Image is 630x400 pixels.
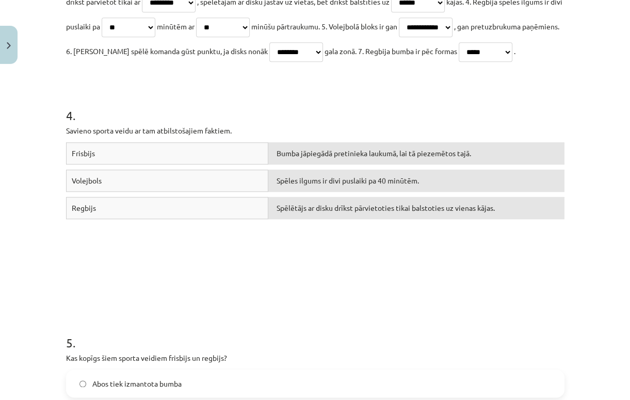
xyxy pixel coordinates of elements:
span: minūtēm ar [157,22,195,31]
span: Spēlētājs ar disku drīkst pārvietoties tikai balstoties uz vienas kājas. [277,203,495,212]
span: Frisbijs [72,148,95,158]
span: gala zonā. 7. Regbija bumba ir pēc formas [325,46,457,56]
input: Abos tiek izmantota bumba [79,380,86,387]
span: Regbijs [72,203,96,212]
p: Kas kopīgs šiem sporta veidiem frisbijs un regbijs? [66,353,564,363]
span: Bumba jāpiegādā pretinieka laukumā, lai tā piezemētos tajā. [277,148,471,158]
span: Abos tiek izmantota bumba [92,378,182,389]
h1: 4 . [66,90,564,122]
h1: 5 . [66,318,564,349]
p: Savieno sporta veidu ar tam atbilstošajiem faktiem. [66,125,564,136]
span: Spēles ilgums ir divi puslaiki pa 40 minūtēm. [277,176,419,185]
img: icon-close-lesson-0947bae3869378f0d4975bcd49f059093ad1ed9edebbc8119c70593378902aed.svg [7,42,11,49]
span: . [514,46,515,56]
span: Volejbols [72,176,102,185]
span: minūšu pārtraukumu. 5. Volejbolā bloks ir gan [251,22,397,31]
